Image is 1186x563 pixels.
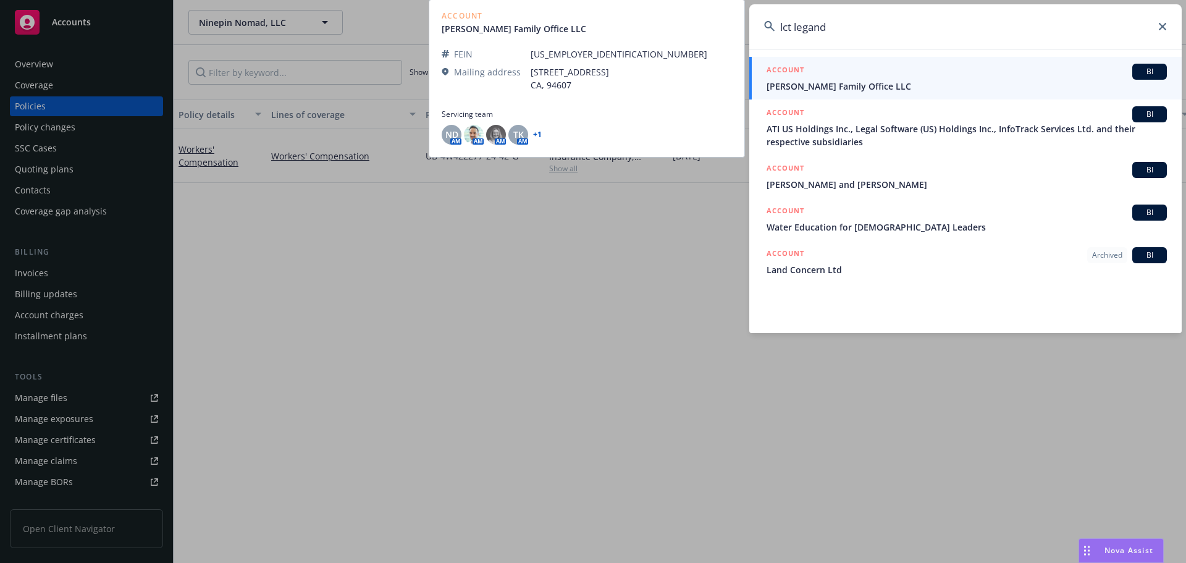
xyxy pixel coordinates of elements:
[749,4,1182,49] input: Search...
[767,106,804,121] h5: ACCOUNT
[767,64,804,78] h5: ACCOUNT
[749,57,1182,99] a: ACCOUNTBI[PERSON_NAME] Family Office LLC
[767,80,1167,93] span: [PERSON_NAME] Family Office LLC
[1079,538,1164,563] button: Nova Assist
[767,178,1167,191] span: [PERSON_NAME] and [PERSON_NAME]
[767,162,804,177] h5: ACCOUNT
[1137,207,1162,218] span: BI
[749,99,1182,155] a: ACCOUNTBIATI US Holdings Inc., Legal Software (US) Holdings Inc., InfoTrack Services Ltd. and the...
[1137,164,1162,176] span: BI
[1137,109,1162,120] span: BI
[767,247,804,262] h5: ACCOUNT
[1092,250,1122,261] span: Archived
[1079,539,1095,562] div: Drag to move
[749,198,1182,240] a: ACCOUNTBIWater Education for [DEMOGRAPHIC_DATA] Leaders
[1137,66,1162,77] span: BI
[767,221,1167,234] span: Water Education for [DEMOGRAPHIC_DATA] Leaders
[749,240,1182,283] a: ACCOUNTArchivedBILand Concern Ltd
[767,263,1167,276] span: Land Concern Ltd
[767,205,804,219] h5: ACCOUNT
[1137,250,1162,261] span: BI
[767,122,1167,148] span: ATI US Holdings Inc., Legal Software (US) Holdings Inc., InfoTrack Services Ltd. and their respec...
[749,155,1182,198] a: ACCOUNTBI[PERSON_NAME] and [PERSON_NAME]
[1104,545,1153,556] span: Nova Assist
